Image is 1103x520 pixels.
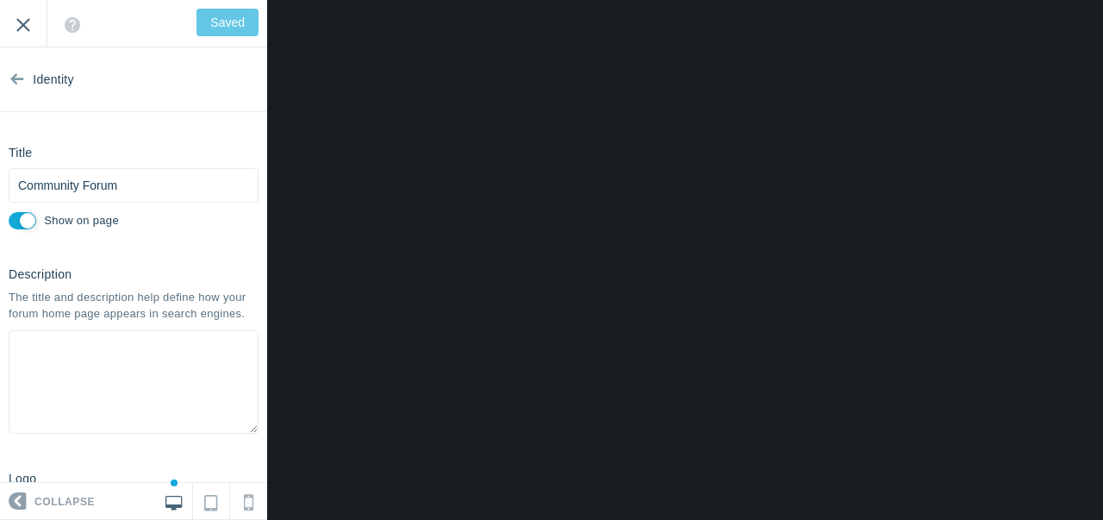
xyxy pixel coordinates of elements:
input: Display the title on the body of the page [9,212,36,229]
h6: Logo [9,473,36,486]
label: Display the title on the body of the page [44,213,119,229]
span: Identity [33,47,74,112]
div: The title and description help define how your forum home page appears in search engines. [9,290,259,322]
span: Collapse [34,484,95,520]
h6: Description [9,268,72,281]
h6: Title [9,147,32,160]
